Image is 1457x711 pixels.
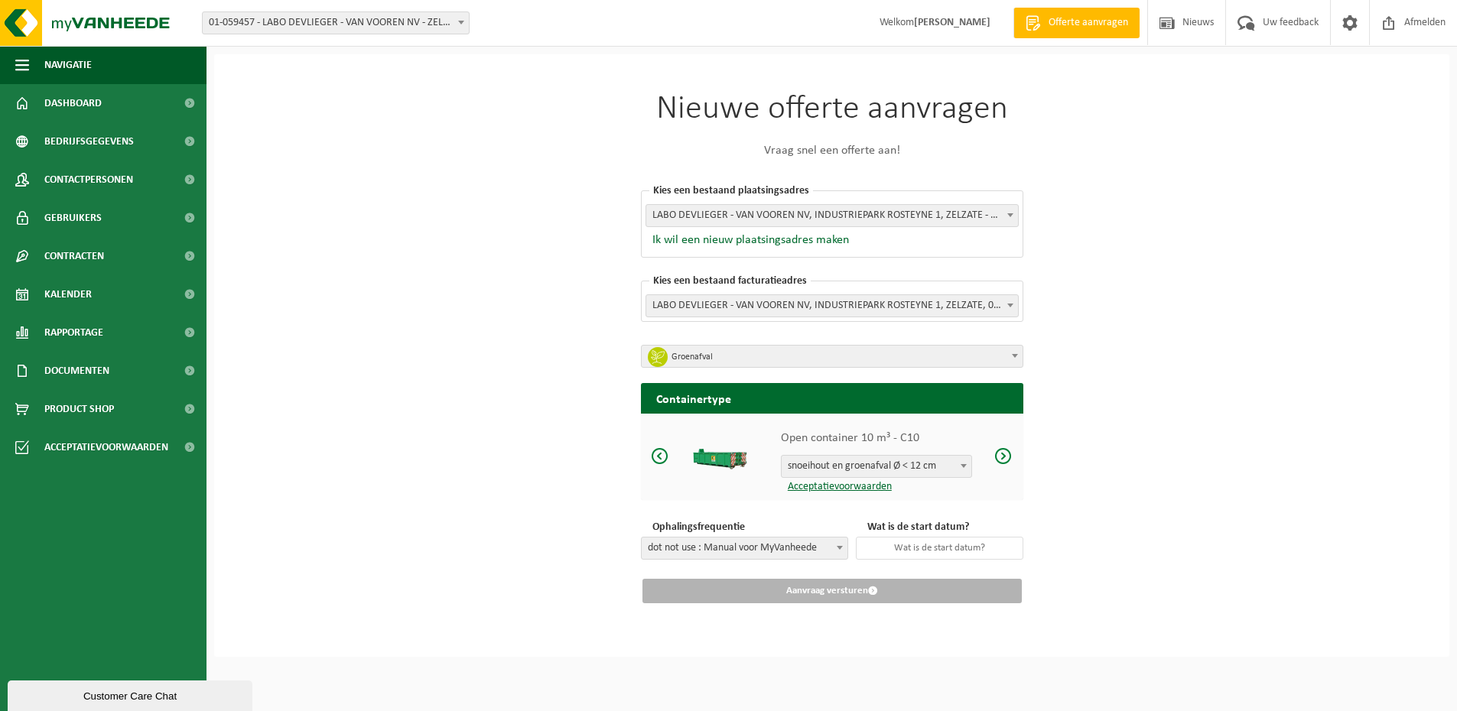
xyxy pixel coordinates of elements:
input: Wat is de start datum? [856,537,1023,560]
span: Groenafval [672,346,1003,368]
span: Kalender [44,275,92,313]
span: Acceptatievoorwaarden [44,428,168,466]
a: Offerte aanvragen [1013,8,1140,38]
span: dot not use : Manual voor MyVanheede [641,537,848,560]
span: Kies een bestaand facturatieadres [649,275,811,287]
span: Product Shop [44,390,114,428]
button: Aanvraag versturen [642,579,1022,603]
button: Ik wil een nieuw plaatsingsadres maken [646,232,849,248]
iframe: chat widget [8,677,255,711]
span: Documenten [44,352,109,390]
span: Dashboard [44,84,102,122]
a: Acceptatievoorwaarden [781,481,892,492]
span: Kies een bestaand plaatsingsadres [649,185,813,196]
span: 01-059457 - LABO DEVLIEGER - VAN VOOREN NV - ZELZATE [202,11,470,34]
strong: [PERSON_NAME] [914,17,990,28]
span: Groenafval [641,345,1023,368]
p: Ophalingsfrequentie [649,519,848,535]
span: 01-059457 - LABO DEVLIEGER - VAN VOOREN NV - ZELZATE [203,12,469,34]
span: Offerte aanvragen [1045,15,1132,31]
h2: Containertype [641,383,1023,413]
span: Groenafval [642,346,1023,368]
p: Open container 10 m³ - C10 [781,429,972,447]
span: dot not use : Manual voor MyVanheede [642,537,847,559]
p: Wat is de start datum? [863,519,1023,535]
span: snoeihout en groenafval Ø < 12 cm [781,455,972,478]
span: Contactpersonen [44,161,133,199]
span: LABO DEVLIEGER - VAN VOOREN NV, INDUSTRIEPARK ROSTEYNE 1, ZELZATE - 01-059457 [646,204,1019,227]
span: Bedrijfsgegevens [44,122,134,161]
span: Gebruikers [44,199,102,237]
span: LABO DEVLIEGER - VAN VOOREN NV, INDUSTRIEPARK ROSTEYNE 1, ZELZATE - 01-059457 [646,205,1018,226]
span: snoeihout en groenafval Ø < 12 cm [782,456,971,477]
img: Open container 10 m³ - C10 [691,441,749,470]
span: Rapportage [44,313,103,352]
h1: Nieuwe offerte aanvragen [641,93,1023,126]
span: LABO DEVLIEGER - VAN VOOREN NV, INDUSTRIEPARK ROSTEYNE 1, ZELZATE, 0878.887.702 - 01-059457 [646,294,1019,317]
span: Navigatie [44,46,92,84]
span: Contracten [44,237,104,275]
span: LABO DEVLIEGER - VAN VOOREN NV, INDUSTRIEPARK ROSTEYNE 1, ZELZATE, 0878.887.702 - 01-059457 [646,295,1018,317]
p: Vraag snel een offerte aan! [641,141,1023,160]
